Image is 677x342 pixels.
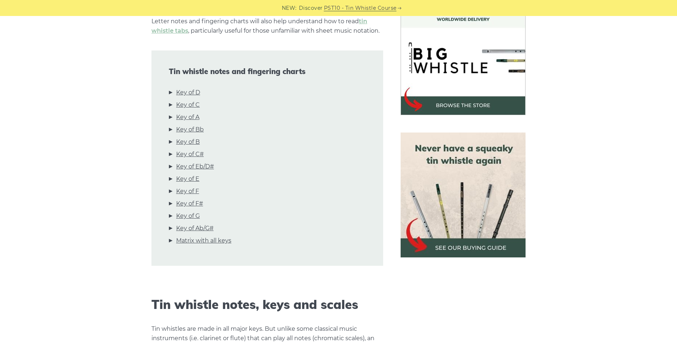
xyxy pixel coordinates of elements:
[176,162,214,171] a: Key of Eb/D#
[176,150,204,159] a: Key of C#
[169,67,366,76] span: Tin whistle notes and fingering charts
[176,174,199,184] a: Key of E
[299,4,323,12] span: Discover
[176,100,200,110] a: Key of C
[176,236,231,245] a: Matrix with all keys
[176,199,203,208] a: Key of F#
[151,297,383,312] h2: Tin whistle notes, keys and scales
[176,113,199,122] a: Key of A
[324,4,397,12] a: PST10 - Tin Whistle Course
[176,187,199,196] a: Key of F
[176,125,204,134] a: Key of Bb
[176,137,200,147] a: Key of B
[401,133,526,257] img: tin whistle buying guide
[176,224,214,233] a: Key of Ab/G#
[176,211,200,221] a: Key of G
[282,4,297,12] span: NEW:
[176,88,200,97] a: Key of D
